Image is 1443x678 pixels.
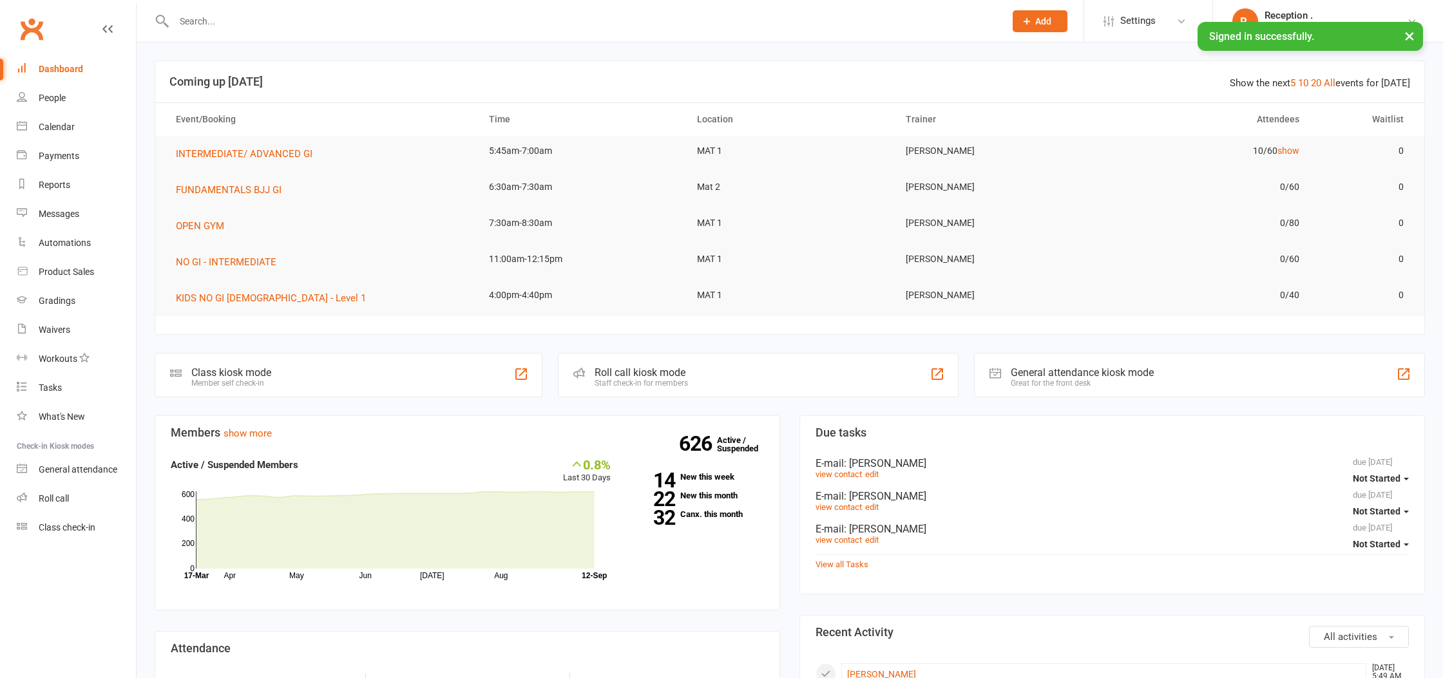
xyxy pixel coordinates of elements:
[865,502,879,512] a: edit
[191,379,271,388] div: Member self check-in
[39,209,79,219] div: Messages
[894,172,1103,202] td: [PERSON_NAME]
[1102,280,1311,310] td: 0/40
[685,136,894,166] td: MAT 1
[17,84,136,113] a: People
[170,12,996,30] input: Search...
[816,535,862,545] a: view contact
[816,502,862,512] a: view contact
[17,373,136,402] a: Tasks
[176,254,285,270] button: NO GI - INTERMEDIATE
[17,344,136,373] a: Workouts
[816,469,862,479] a: view contact
[176,182,291,198] button: FUNDAMENTALS BJJ GI
[477,208,686,238] td: 7:30am-8:30am
[1232,8,1258,34] div: R.
[816,560,868,569] a: View all Tasks
[894,136,1103,166] td: [PERSON_NAME]
[39,267,94,277] div: Product Sales
[39,493,69,504] div: Roll call
[17,513,136,542] a: Class kiosk mode
[191,366,271,379] div: Class kiosk mode
[39,296,75,306] div: Gradings
[1353,473,1400,484] span: Not Started
[816,626,1409,639] h3: Recent Activity
[17,229,136,258] a: Automations
[816,426,1409,439] h3: Due tasks
[1230,75,1410,91] div: Show the next events for [DATE]
[39,353,77,364] div: Workouts
[630,473,764,481] a: 14New this week
[1398,22,1421,50] button: ×
[164,103,477,136] th: Event/Booking
[477,103,686,136] th: Time
[630,508,675,527] strong: 32
[894,103,1103,136] th: Trainer
[1298,77,1308,89] a: 10
[39,522,95,532] div: Class check-in
[17,287,136,315] a: Gradings
[685,280,894,310] td: MAT 1
[1311,172,1415,202] td: 0
[39,238,91,248] div: Automations
[39,180,70,190] div: Reports
[171,426,764,439] h3: Members
[17,113,136,142] a: Calendar
[630,510,764,518] a: 32Canx. this month
[17,142,136,171] a: Payments
[1102,172,1311,202] td: 0/60
[1353,500,1409,523] button: Not Started
[39,411,85,422] div: What's New
[1311,103,1415,136] th: Waitlist
[816,523,1409,535] div: E-mail
[865,469,879,479] a: edit
[39,464,117,475] div: General attendance
[1290,77,1295,89] a: 5
[630,471,675,490] strong: 14
[1277,146,1299,156] a: show
[865,535,879,545] a: edit
[176,256,276,268] span: NO GI - INTERMEDIATE
[685,244,894,274] td: MAT 1
[1311,244,1415,274] td: 0
[1102,103,1311,136] th: Attendees
[1353,467,1409,490] button: Not Started
[1102,136,1311,166] td: 10/60
[1353,532,1409,556] button: Not Started
[894,244,1103,274] td: [PERSON_NAME]
[1309,626,1409,648] button: All activities
[1209,30,1314,42] span: Signed in successfully.
[17,171,136,200] a: Reports
[894,280,1103,310] td: [PERSON_NAME]
[1324,77,1335,89] a: All
[17,200,136,229] a: Messages
[563,457,611,485] div: Last 30 Days
[39,151,79,161] div: Payments
[176,292,366,304] span: KIDS NO GI [DEMOGRAPHIC_DATA] - Level 1
[1013,10,1067,32] button: Add
[1311,280,1415,310] td: 0
[1265,21,1407,33] div: [PERSON_NAME] Brazilian Jiu-Jitsu
[171,459,298,471] strong: Active / Suspended Members
[39,325,70,335] div: Waivers
[1035,16,1051,26] span: Add
[595,366,688,379] div: Roll call kiosk mode
[39,64,83,74] div: Dashboard
[477,280,686,310] td: 4:00pm-4:40pm
[17,402,136,431] a: What's New
[844,523,926,535] span: : [PERSON_NAME]
[630,491,764,500] a: 22New this month
[894,208,1103,238] td: [PERSON_NAME]
[685,172,894,202] td: Mat 2
[39,382,62,393] div: Tasks
[630,489,675,509] strong: 22
[595,379,688,388] div: Staff check-in for members
[15,13,48,45] a: Clubworx
[477,172,686,202] td: 6:30am-7:30am
[1102,208,1311,238] td: 0/80
[1102,244,1311,274] td: 0/60
[816,490,1409,502] div: E-mail
[17,455,136,484] a: General attendance kiosk mode
[685,103,894,136] th: Location
[224,428,272,439] a: show more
